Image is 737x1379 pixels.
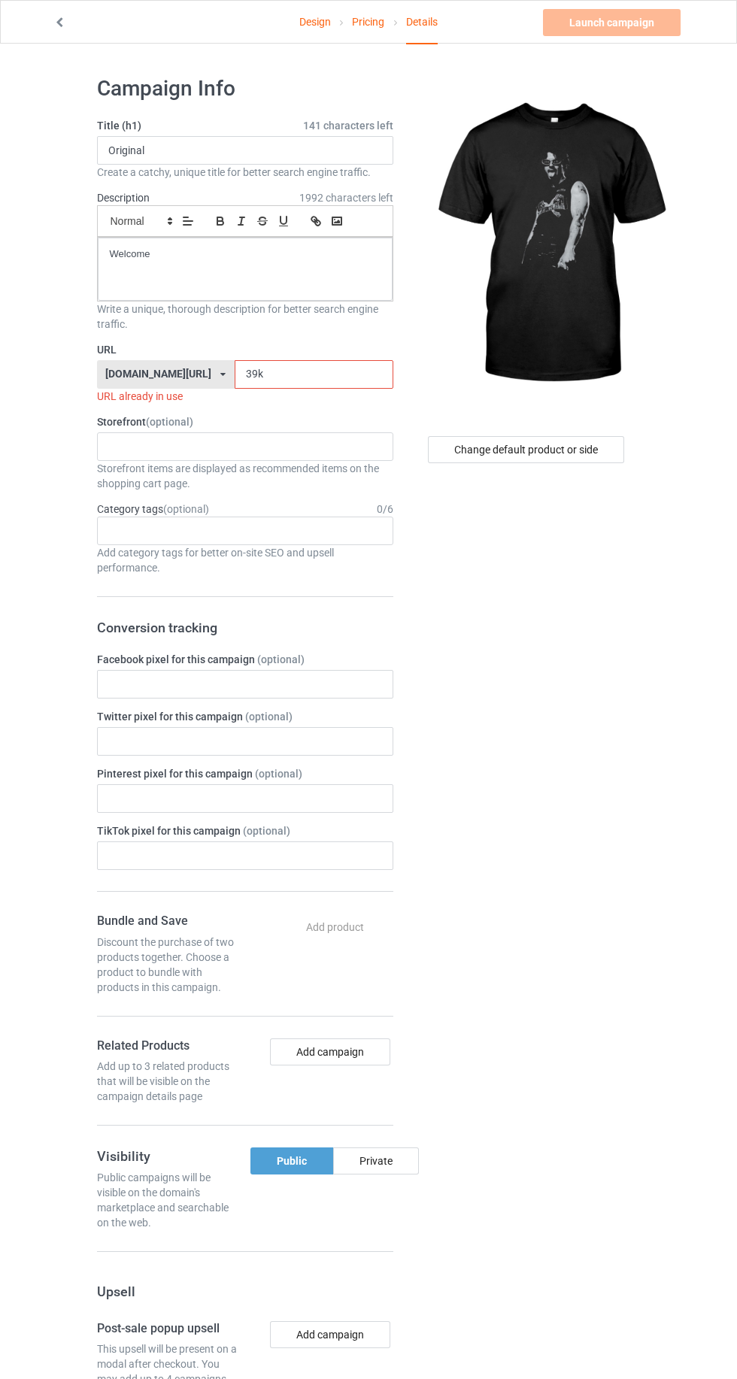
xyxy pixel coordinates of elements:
label: Description [97,192,150,204]
span: 1992 characters left [299,190,393,205]
div: Add category tags for better on-site SEO and upsell performance. [97,545,393,575]
div: URL already in use [97,389,393,404]
h4: Post-sale popup upsell [97,1321,240,1337]
span: (optional) [255,768,302,780]
div: [DOMAIN_NAME][URL] [105,368,211,379]
label: TikTok pixel for this campaign [97,823,393,838]
label: Pinterest pixel for this campaign [97,766,393,781]
button: Add campaign [270,1038,390,1065]
span: (optional) [245,711,293,723]
div: Create a catchy, unique title for better search engine traffic. [97,165,393,180]
div: Write a unique, thorough description for better search engine traffic. [97,302,393,332]
span: 141 characters left [303,118,393,133]
div: Public [250,1147,333,1174]
a: Design [299,1,331,43]
h3: Visibility [97,1147,240,1165]
div: Add up to 3 related products that will be visible on the campaign details page [97,1059,240,1104]
label: URL [97,342,393,357]
div: Discount the purchase of two products together. Choose a product to bundle with products in this ... [97,935,240,995]
label: Facebook pixel for this campaign [97,652,393,667]
p: Welcome [110,247,381,262]
div: Details [406,1,438,44]
div: 0 / 6 [377,502,393,517]
h3: Conversion tracking [97,619,393,636]
a: Pricing [352,1,384,43]
label: Storefront [97,414,393,429]
span: (optional) [146,416,193,428]
label: Title (h1) [97,118,393,133]
div: Public campaigns will be visible on the domain's marketplace and searchable on the web. [97,1170,240,1230]
label: Twitter pixel for this campaign [97,709,393,724]
span: (optional) [243,825,290,837]
h4: Related Products [97,1038,240,1054]
div: Private [333,1147,419,1174]
h3: Upsell [97,1283,393,1300]
button: Add campaign [270,1321,390,1348]
div: Storefront items are displayed as recommended items on the shopping cart page. [97,461,393,491]
h1: Campaign Info [97,75,393,102]
label: Category tags [97,502,209,517]
div: Change default product or side [428,436,624,463]
h4: Bundle and Save [97,914,240,929]
span: (optional) [163,503,209,515]
span: (optional) [257,653,305,665]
